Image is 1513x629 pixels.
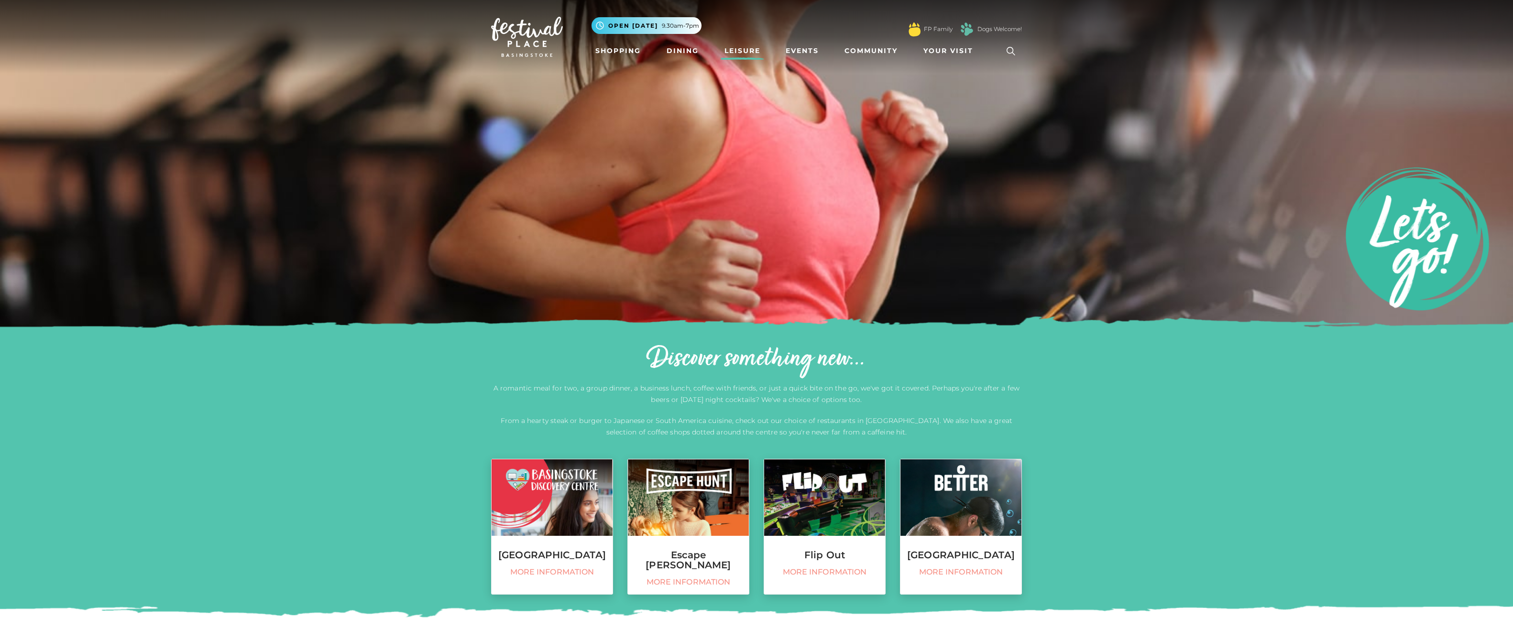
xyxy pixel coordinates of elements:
a: Leisure [721,42,764,60]
span: More information [905,567,1017,577]
a: Events [782,42,822,60]
img: Festival Place Logo [491,17,563,57]
a: Dining [663,42,702,60]
a: Community [841,42,901,60]
span: 9.30am-7pm [662,22,699,30]
p: From a hearty steak or burger to Japanese or South America cuisine, check out our choice of resta... [491,415,1022,438]
span: More information [633,577,744,587]
h3: [GEOGRAPHIC_DATA] [492,550,613,560]
span: More information [496,567,608,577]
a: FP Family [924,25,953,33]
h3: Escape [PERSON_NAME] [628,550,749,570]
img: Escape Hunt, Festival Place, Basingstoke [628,459,749,536]
p: A romantic meal for two, a group dinner, a business lunch, coffee with friends, or just a quick b... [491,382,1022,405]
span: Open [DATE] [608,22,658,30]
h3: Flip Out [764,550,885,560]
a: Your Visit [920,42,982,60]
a: Dogs Welcome! [977,25,1022,33]
button: Open [DATE] 9.30am-7pm [592,17,702,34]
span: Your Visit [923,46,973,56]
span: More information [769,567,880,577]
h3: [GEOGRAPHIC_DATA] [900,550,1021,560]
h2: Discover something new... [491,344,1022,375]
a: Shopping [592,42,645,60]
